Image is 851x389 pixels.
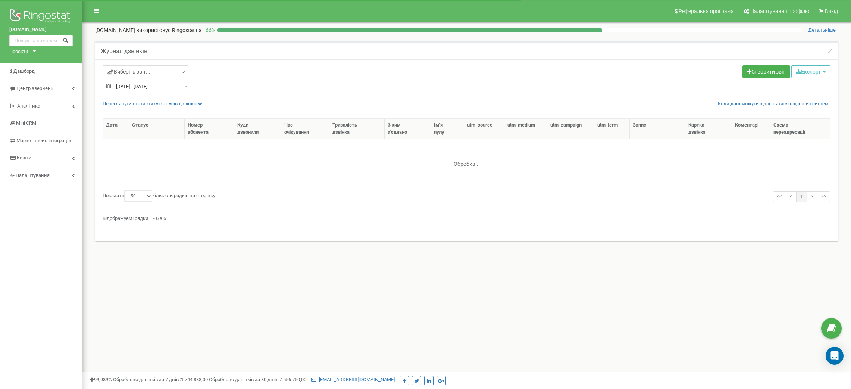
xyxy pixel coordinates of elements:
[234,119,281,139] th: Куди дзвонили
[464,119,504,139] th: utm_sourcе
[742,65,790,78] a: Створити звіт
[311,377,395,382] a: [EMAIL_ADDRESS][DOMAIN_NAME]
[107,68,150,75] span: Виберіть звіт...
[136,27,202,33] span: використовує Ringostat на
[90,377,112,382] span: 99,989%
[825,8,838,14] span: Вихід
[185,119,234,139] th: Номер абонента
[594,119,630,139] th: utm_tеrm
[770,119,830,139] th: Схема переадресації
[17,103,40,109] span: Аналiтика
[679,8,734,14] span: Реферальна програма
[103,119,129,139] th: Дата
[9,35,73,46] input: Пошук за номером
[95,27,202,34] p: [DOMAIN_NAME]
[281,119,329,139] th: Час очікування
[103,101,202,106] a: Переглянути статистику статусів дзвінків
[129,119,185,139] th: Статус
[16,120,36,126] span: Mini CRM
[796,191,807,202] a: 1
[202,27,217,34] p: 66 %
[773,191,786,202] a: <<
[685,119,732,139] th: Картка дзвінка
[732,119,770,139] th: Коментарі
[16,138,71,143] span: Маркетплейс інтеграцій
[13,68,35,74] span: Дашборд
[209,377,306,382] span: Оброблено дзвінків за 30 днів :
[103,212,830,222] div: Відображуємі рядки 1 - 6 з 6
[279,377,306,382] u: 7 556 750,00
[17,155,32,161] span: Кошти
[181,377,208,382] u: 1 744 838,00
[807,191,817,202] a: >
[101,48,147,55] h5: Журнал дзвінків
[124,190,152,202] select: Показатикількість рядків на сторінку
[718,100,829,108] a: Коли дані можуть відрізнятися вiд інших систем
[547,119,594,139] th: utm_cаmpaign
[113,377,208,382] span: Оброблено дзвінків за 7 днів :
[9,48,28,55] div: Проєкти
[420,155,513,166] div: Обробка...
[385,119,431,139] th: З ким з'єднано
[16,172,50,178] span: Налаштування
[808,27,836,33] span: Детальніше
[504,119,547,139] th: utm_mеdium
[16,85,53,91] span: Центр звернень
[103,190,215,202] label: Показати кількість рядків на сторінку
[750,8,809,14] span: Налаштування профілю
[9,26,73,33] a: [DOMAIN_NAME]
[329,119,385,139] th: Тривалість дзвінка
[431,119,464,139] th: Ім‘я пулу
[9,7,73,26] img: Ringostat logo
[630,119,685,139] th: Запис
[786,191,797,202] a: <
[103,65,188,78] a: Виберіть звіт...
[826,347,844,365] div: Open Intercom Messenger
[791,65,830,78] button: Експорт
[817,191,830,202] a: >>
